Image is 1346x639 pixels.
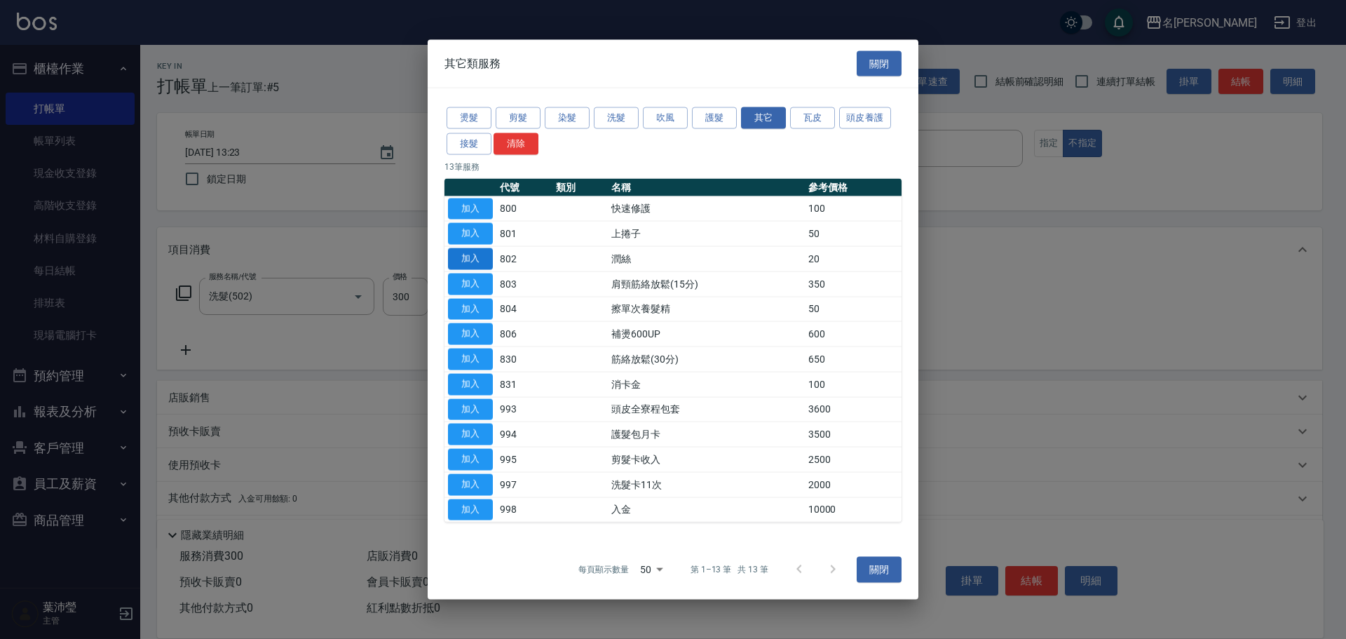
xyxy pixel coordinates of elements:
[444,160,902,173] p: 13 筆服務
[608,372,804,397] td: 消卡金
[608,472,804,497] td: 洗髮卡11次
[608,321,804,347] td: 補燙600UP
[857,557,902,583] button: 關閉
[805,447,902,472] td: 2500
[496,221,552,246] td: 801
[444,56,501,70] span: 其它類服務
[634,551,668,588] div: 50
[496,447,552,472] td: 995
[448,424,493,445] button: 加入
[496,472,552,497] td: 997
[448,373,493,395] button: 加入
[447,133,491,154] button: 接髮
[448,349,493,370] button: 加入
[805,472,902,497] td: 2000
[448,449,493,471] button: 加入
[608,246,804,271] td: 潤絲
[496,321,552,347] td: 806
[608,271,804,297] td: 肩頸筋絡放鬆(15分)
[448,273,493,295] button: 加入
[448,499,493,520] button: 加入
[608,178,804,196] th: 名稱
[805,497,902,523] td: 10000
[496,497,552,523] td: 998
[545,107,590,129] button: 染髮
[805,271,902,297] td: 350
[496,178,552,196] th: 代號
[578,563,629,576] p: 每頁顯示數量
[496,196,552,222] td: 800
[643,107,688,129] button: 吹風
[496,107,541,129] button: 剪髮
[608,497,804,523] td: 入金
[496,372,552,397] td: 831
[594,107,639,129] button: 洗髮
[805,347,902,372] td: 650
[805,178,902,196] th: 參考價格
[805,397,902,422] td: 3600
[805,246,902,271] td: 20
[857,51,902,76] button: 關閉
[447,107,491,129] button: 燙髮
[608,397,804,422] td: 頭皮全寮程包套
[805,422,902,447] td: 3500
[691,563,768,576] p: 第 1–13 筆 共 13 筆
[790,107,835,129] button: 瓦皮
[448,473,493,495] button: 加入
[608,447,804,472] td: 剪髮卡收入
[494,133,538,154] button: 清除
[608,221,804,246] td: 上捲子
[448,198,493,220] button: 加入
[496,297,552,322] td: 804
[805,196,902,222] td: 100
[608,196,804,222] td: 快速修護
[805,321,902,347] td: 600
[805,221,902,246] td: 50
[496,271,552,297] td: 803
[608,347,804,372] td: 筋絡放鬆(30分)
[496,397,552,422] td: 993
[692,107,737,129] button: 護髮
[448,298,493,320] button: 加入
[496,246,552,271] td: 802
[839,107,891,129] button: 頭皮養護
[608,422,804,447] td: 護髮包月卡
[552,178,609,196] th: 類別
[608,297,804,322] td: 擦單次養髮精
[805,297,902,322] td: 50
[448,398,493,420] button: 加入
[741,107,786,129] button: 其它
[448,223,493,245] button: 加入
[448,323,493,345] button: 加入
[805,372,902,397] td: 100
[496,422,552,447] td: 994
[496,347,552,372] td: 830
[448,248,493,270] button: 加入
